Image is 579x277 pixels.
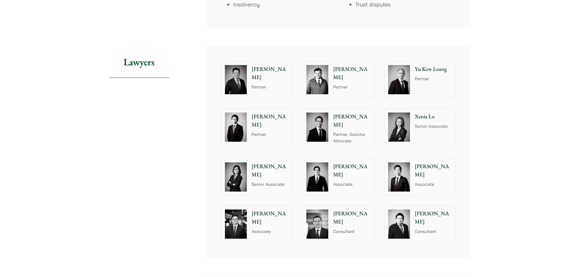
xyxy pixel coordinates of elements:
[233,0,333,9] li: Insolvency
[415,181,452,188] p: Associate
[333,65,370,81] p: [PERSON_NAME]
[109,47,169,78] h2: Lawyers
[384,158,456,196] a: [PERSON_NAME] Associate
[384,206,456,243] a: [PERSON_NAME] Consultant
[415,123,452,130] p: Senior Associate
[384,109,456,148] a: Xenia Lo Senior Associate
[302,206,374,243] a: [PERSON_NAME] Consultant
[221,158,292,196] a: [PERSON_NAME] Senior Associate
[333,181,370,188] p: Associate
[333,113,370,129] p: [PERSON_NAME]
[302,61,374,98] a: [PERSON_NAME] Partner
[384,61,456,98] a: Yu Kew Leung Partner
[221,206,292,243] a: [PERSON_NAME] Associate
[333,162,370,179] p: [PERSON_NAME]
[252,181,288,188] p: Senior Associate
[302,158,374,196] a: [PERSON_NAME] Associate
[333,84,370,90] p: Partner
[333,131,370,144] p: Partner, Solicitor Advocate
[415,113,452,121] p: Xenia Lo
[302,109,374,148] a: [PERSON_NAME] Partner, Solicitor Advocate
[415,65,452,73] p: Yu Kew Leung
[221,61,292,98] a: [PERSON_NAME] Partner
[415,209,452,226] p: [PERSON_NAME]
[252,113,288,129] p: [PERSON_NAME]
[415,76,452,82] p: Partner
[252,228,288,235] p: Associate
[252,131,288,138] p: Partner
[415,162,452,179] p: [PERSON_NAME]
[252,209,288,226] p: [PERSON_NAME]
[252,162,288,179] p: [PERSON_NAME]
[225,113,247,142] img: Henry Ma photo
[252,84,288,90] p: Partner
[333,209,370,226] p: [PERSON_NAME]
[221,109,292,148] a: Henry Ma photo [PERSON_NAME] Partner
[355,0,456,9] li: Trust disputes
[415,228,452,235] p: Consultant
[252,65,288,81] p: [PERSON_NAME]
[333,228,370,235] p: Consultant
